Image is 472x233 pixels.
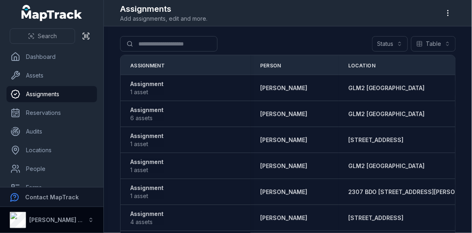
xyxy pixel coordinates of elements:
[6,142,97,158] a: Locations
[130,184,164,200] a: Assignment1 asset
[260,136,307,144] a: [PERSON_NAME]
[130,106,164,114] strong: Assignment
[348,214,404,221] span: [STREET_ADDRESS]
[130,158,164,174] a: Assignment1 asset
[120,15,207,23] span: Add assignments, edit and more.
[348,214,404,222] a: [STREET_ADDRESS]
[130,140,164,148] span: 1 asset
[130,210,164,226] a: Assignment4 assets
[130,132,164,140] strong: Assignment
[260,84,307,92] a: [PERSON_NAME]
[29,216,86,223] strong: [PERSON_NAME] Air
[6,123,97,140] a: Audits
[348,63,375,69] span: Location
[38,32,57,40] span: Search
[130,63,165,69] span: Assignment
[6,86,97,102] a: Assignments
[120,3,207,15] h2: Assignments
[348,110,425,117] span: GLM2 [GEOGRAPHIC_DATA]
[348,84,425,92] a: GLM2 [GEOGRAPHIC_DATA]
[130,192,164,200] span: 1 asset
[411,36,456,52] button: Table
[130,210,164,218] strong: Assignment
[130,80,164,96] a: Assignment1 asset
[130,106,164,122] a: Assignment6 assets
[130,132,164,148] a: Assignment1 asset
[348,162,425,169] span: GLM2 [GEOGRAPHIC_DATA]
[260,162,307,170] a: [PERSON_NAME]
[130,166,164,174] span: 1 asset
[260,63,281,69] span: Person
[130,184,164,192] strong: Assignment
[348,136,404,144] a: [STREET_ADDRESS]
[6,49,97,65] a: Dashboard
[348,84,425,91] span: GLM2 [GEOGRAPHIC_DATA]
[6,161,97,177] a: People
[6,105,97,121] a: Reservations
[260,188,307,196] a: [PERSON_NAME]
[130,218,164,226] span: 4 assets
[130,158,164,166] strong: Assignment
[6,67,97,84] a: Assets
[130,114,164,122] span: 6 assets
[25,194,79,201] strong: Contact MapTrack
[348,136,404,143] span: [STREET_ADDRESS]
[260,214,307,222] a: [PERSON_NAME]
[130,80,164,88] strong: Assignment
[260,110,307,118] a: [PERSON_NAME]
[22,5,82,21] a: MapTrack
[372,36,408,52] button: Status
[348,162,425,170] a: GLM2 [GEOGRAPHIC_DATA]
[348,110,425,118] a: GLM2 [GEOGRAPHIC_DATA]
[130,88,164,96] span: 1 asset
[6,179,97,196] a: Forms
[10,28,75,44] button: Search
